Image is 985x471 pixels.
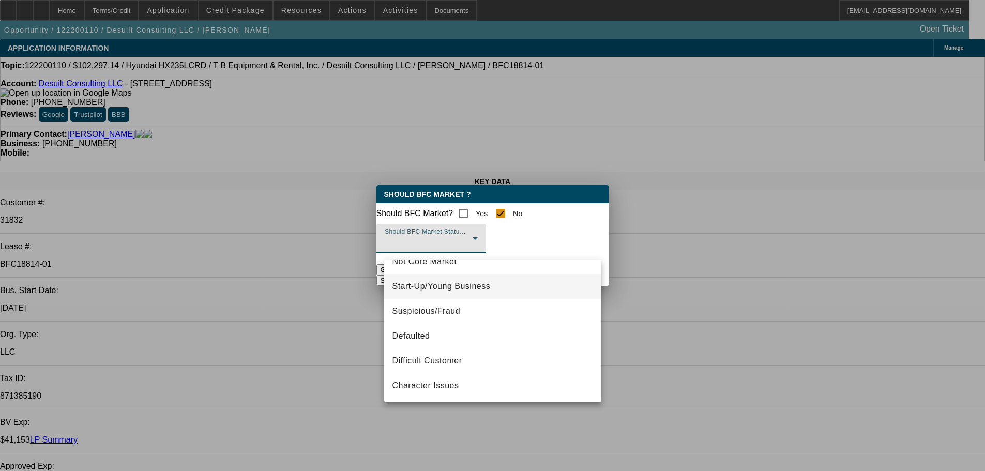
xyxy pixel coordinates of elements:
[392,255,457,268] span: Not Core Market
[392,280,491,293] span: Start-Up/Young Business
[392,379,459,392] span: Character Issues
[392,355,462,367] span: Difficult Customer
[392,330,430,342] span: Defaulted
[392,305,461,317] span: Suspicious/Fraud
